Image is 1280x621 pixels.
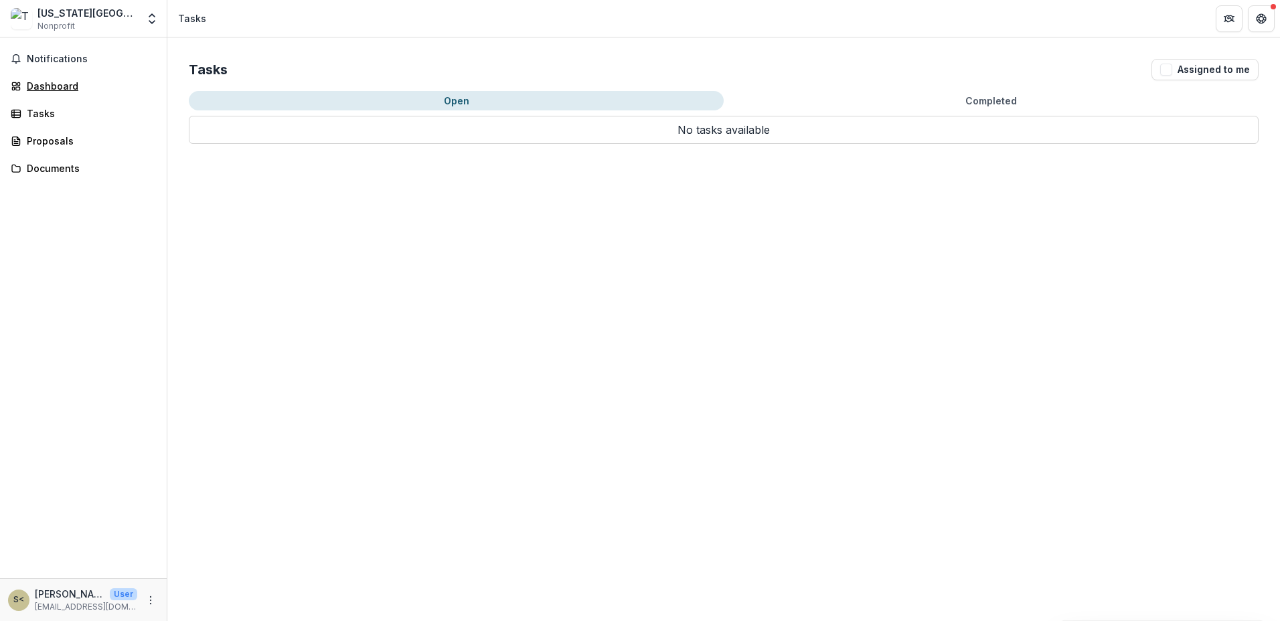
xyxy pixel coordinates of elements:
[173,9,212,28] nav: breadcrumb
[35,601,137,613] p: [EMAIL_ADDRESS][DOMAIN_NAME]
[143,5,161,32] button: Open entity switcher
[27,79,151,93] div: Dashboard
[27,161,151,175] div: Documents
[27,106,151,120] div: Tasks
[1216,5,1243,32] button: Partners
[178,11,206,25] div: Tasks
[189,116,1259,144] p: No tasks available
[37,6,137,20] div: [US_STATE][GEOGRAPHIC_DATA]
[143,592,159,608] button: More
[11,8,32,29] img: Texas Children's Hospital
[37,20,75,32] span: Nonprofit
[5,75,161,97] a: Dashboard
[5,157,161,179] a: Documents
[110,588,137,600] p: User
[189,91,724,110] button: Open
[27,134,151,148] div: Proposals
[5,102,161,124] a: Tasks
[189,62,228,78] h2: Tasks
[5,130,161,152] a: Proposals
[27,54,156,65] span: Notifications
[13,596,24,604] div: Sara R. Shafer <srshafer@texaschildrens.org>
[724,91,1259,110] button: Completed
[1151,59,1259,80] button: Assigned to me
[1248,5,1275,32] button: Get Help
[5,48,161,70] button: Notifications
[35,587,104,601] p: [PERSON_NAME] <[EMAIL_ADDRESS][DOMAIN_NAME]>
